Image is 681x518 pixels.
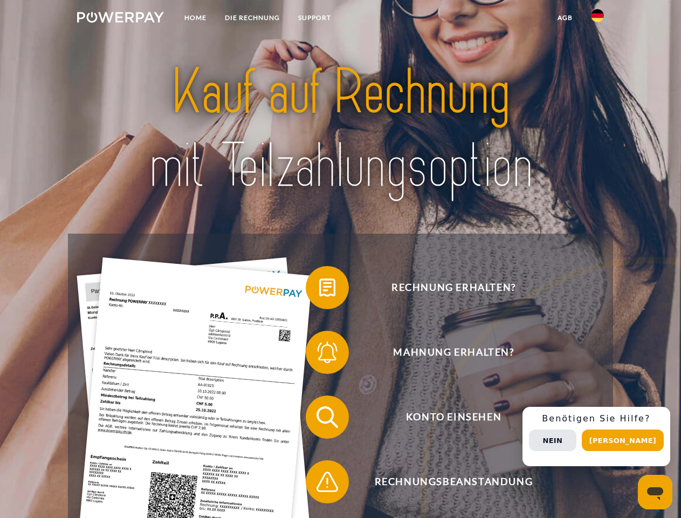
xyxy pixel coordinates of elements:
img: qb_bell.svg [314,339,341,366]
span: Rechnung erhalten? [321,266,586,309]
img: logo-powerpay-white.svg [77,12,164,23]
a: Home [175,8,216,28]
button: Nein [529,430,576,451]
button: Mahnung erhalten? [306,331,586,374]
img: qb_warning.svg [314,468,341,495]
button: Konto einsehen [306,396,586,439]
a: DIE RECHNUNG [216,8,289,28]
button: [PERSON_NAME] [582,430,664,451]
button: Rechnungsbeanstandung [306,460,586,503]
button: Rechnung erhalten? [306,266,586,309]
img: de [591,9,604,22]
img: qb_search.svg [314,404,341,431]
div: Schnellhilfe [522,407,670,466]
img: qb_bill.svg [314,274,341,301]
img: title-powerpay_de.svg [103,52,578,207]
span: Mahnung erhalten? [321,331,586,374]
span: Rechnungsbeanstandung [321,460,586,503]
span: Konto einsehen [321,396,586,439]
iframe: Schaltfläche zum Öffnen des Messaging-Fensters [638,475,672,509]
a: SUPPORT [289,8,340,28]
h3: Benötigen Sie Hilfe? [529,413,664,424]
a: agb [548,8,582,28]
